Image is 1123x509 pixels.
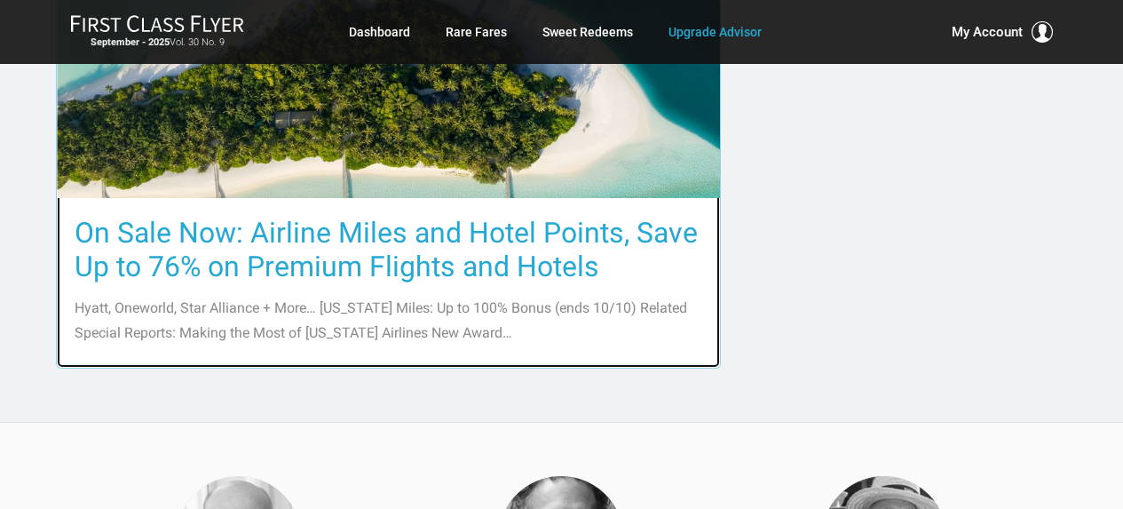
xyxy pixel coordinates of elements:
[75,296,702,346] p: Hyatt, Oneworld, Star Alliance + More… [US_STATE] Miles: Up to 100% Bonus (ends 10/10) Related Sp...
[70,36,244,49] small: Vol. 30 No. 9
[668,16,762,48] a: Upgrade Advisor
[542,16,633,48] a: Sweet Redeems
[349,16,410,48] a: Dashboard
[952,21,1053,43] button: My Account
[70,14,244,33] img: First Class Flyer
[75,216,702,283] h3: On Sale Now: Airline Miles and Hotel Points, Save Up to 76% on Premium Flights and Hotels
[91,36,170,48] strong: September - 2025
[70,14,244,50] a: First Class FlyerSeptember - 2025Vol. 30 No. 9
[952,21,1023,43] span: My Account
[446,16,507,48] a: Rare Fares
